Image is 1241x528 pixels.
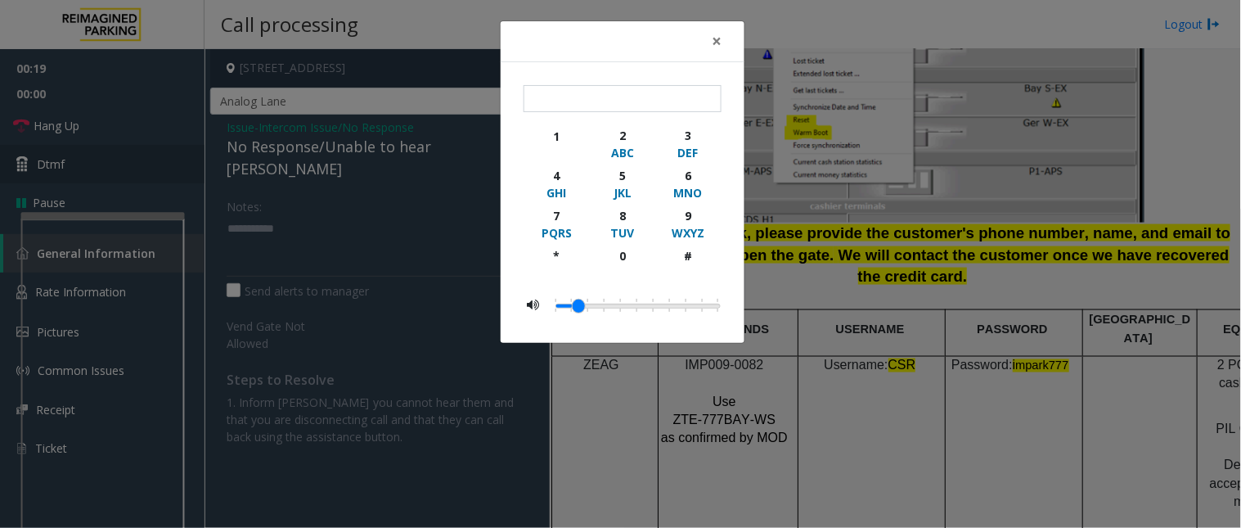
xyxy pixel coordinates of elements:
button: 8TUV [589,204,655,244]
div: ABC [600,144,645,161]
button: Close [700,21,733,61]
li: 0 [555,295,564,316]
li: 0.05 [564,295,580,316]
div: 6 [666,167,711,184]
li: 0.3 [645,295,662,316]
div: WXYZ [666,224,711,241]
span: × [712,29,722,52]
li: 0.5 [711,295,718,316]
button: 1 [524,124,590,164]
button: 9WXYZ [655,204,722,244]
li: 0.35 [662,295,678,316]
div: # [666,247,711,264]
li: 0.2 [613,295,629,316]
div: 4 [534,167,579,184]
li: 0.1 [580,295,596,316]
div: TUV [600,224,645,241]
li: 0.45 [695,295,711,316]
div: 3 [666,127,711,144]
button: 3DEF [655,124,722,164]
div: 1 [534,128,579,145]
div: DEF [666,144,711,161]
div: 7 [534,207,579,224]
div: GHI [534,184,579,201]
div: JKL [600,184,645,201]
div: 5 [600,167,645,184]
div: 0 [600,247,645,264]
div: 8 [600,207,645,224]
li: 0.25 [629,295,645,316]
li: 0.4 [678,295,695,316]
button: 6MNO [655,164,722,204]
div: 9 [666,207,711,224]
button: 5JKL [589,164,655,204]
button: 2ABC [589,124,655,164]
button: 0 [589,244,655,282]
div: PQRS [534,224,579,241]
button: 7PQRS [524,204,590,244]
li: 0.15 [596,295,613,316]
button: # [655,244,722,282]
a: Drag [573,300,585,313]
div: MNO [666,184,711,201]
button: 4GHI [524,164,590,204]
div: 2 [600,127,645,144]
